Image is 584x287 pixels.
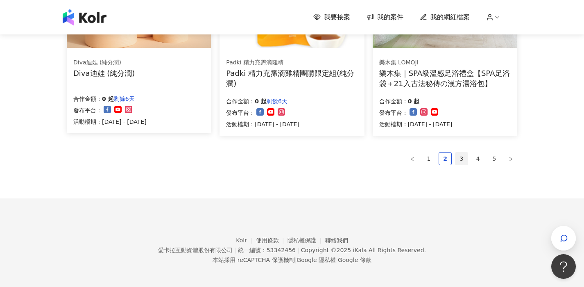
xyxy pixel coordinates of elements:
[295,257,297,263] span: |
[504,152,517,165] li: Next Page
[287,237,325,244] a: 隱私權保護
[439,153,451,165] a: 2
[63,9,106,25] img: logo
[238,247,296,253] div: 統一編號：53342456
[313,13,350,22] a: 我要接案
[406,152,419,165] li: Previous Page
[301,247,426,253] div: Copyright © 2025 All Rights Reserved.
[236,237,256,244] a: Kolr
[234,247,236,253] span: |
[408,96,420,106] p: 0 起
[367,13,403,22] a: 我的案件
[422,152,435,165] li: 1
[114,94,135,104] p: 剩餘6天
[226,96,255,106] p: 合作金額：
[336,257,338,263] span: |
[73,68,135,78] div: Diva迪娃 (純分潤)
[410,157,415,162] span: left
[472,153,484,165] a: 4
[213,255,371,265] span: 本站採用 reCAPTCHA 保護機制
[379,96,408,106] p: 合作金額：
[297,247,299,253] span: |
[226,108,255,118] p: 發布平台：
[158,247,233,253] div: 愛卡拉互動媒體股份有限公司
[325,237,348,244] a: 聯絡我們
[508,157,513,162] span: right
[102,94,114,104] p: 0 起
[455,152,468,165] li: 3
[379,108,408,118] p: 發布平台：
[504,152,517,165] button: right
[488,153,500,165] a: 5
[226,59,357,67] div: Padki 精力充霈滴雞精
[226,119,299,129] p: 活動檔期：[DATE] - [DATE]
[406,152,419,165] button: left
[423,153,435,165] a: 1
[353,247,367,253] a: iKala
[297,257,336,263] a: Google 隱私權
[338,257,371,263] a: Google 條款
[256,237,288,244] a: 使用條款
[379,68,511,89] div: 樂木集｜SPA級溫感足浴禮盒【SPA足浴袋＋21入古法秘傳の漢方湯浴包】
[471,152,484,165] li: 4
[267,96,287,106] p: 剩餘6天
[226,68,358,89] div: Padki 精力充霈滴雞精團購限定組(純分潤)
[379,119,453,129] p: 活動檔期：[DATE] - [DATE]
[73,117,147,127] p: 活動檔期：[DATE] - [DATE]
[439,152,452,165] li: 2
[255,96,267,106] p: 0 起
[377,13,403,22] span: 我的案件
[420,13,470,22] a: 我的網紅檔案
[455,153,468,165] a: 3
[73,94,102,104] p: 合作金額：
[324,13,350,22] span: 我要接案
[551,254,576,279] iframe: Help Scout Beacon - Open
[379,59,510,67] div: 樂木集 LOMOJI
[430,13,470,22] span: 我的網紅檔案
[73,59,135,67] div: Diva迪娃 (純分潤)
[73,105,102,115] p: 發布平台：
